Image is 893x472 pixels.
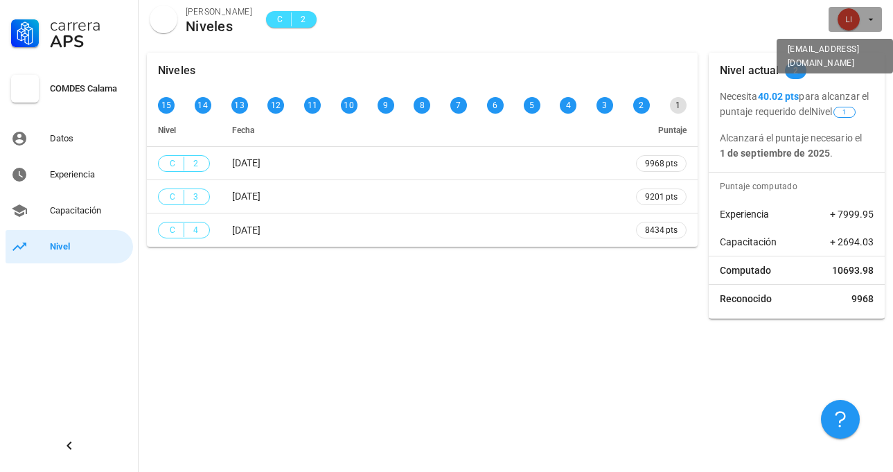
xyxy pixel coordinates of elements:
[50,83,127,94] div: COMDES Calama
[190,223,201,237] span: 4
[720,235,777,249] span: Capacitación
[832,263,874,277] span: 10693.98
[158,125,176,135] span: Nivel
[720,130,874,161] p: Alcanzará el puntaje necesario el .
[195,97,211,114] div: 14
[190,190,201,204] span: 3
[670,97,687,114] div: 1
[267,97,284,114] div: 12
[658,125,687,135] span: Puntaje
[758,91,799,102] b: 40.02 pts
[811,106,858,117] span: Nivel
[50,17,127,33] div: Carrera
[274,12,285,26] span: C
[6,158,133,191] a: Experiencia
[6,194,133,227] a: Capacitación
[231,97,248,114] div: 13
[6,122,133,155] a: Datos
[6,230,133,263] a: Nivel
[50,169,127,180] div: Experiencia
[793,62,798,79] span: 2
[232,191,260,202] span: [DATE]
[414,97,430,114] div: 8
[645,223,678,237] span: 8434 pts
[720,292,772,306] span: Reconocido
[645,157,678,171] span: 9968 pts
[186,5,252,19] div: [PERSON_NAME]
[190,157,201,171] span: 2
[158,97,175,114] div: 15
[167,190,178,204] span: C
[830,207,874,221] span: + 7999.95
[304,97,321,114] div: 11
[167,223,178,237] span: C
[633,97,650,114] div: 2
[560,97,576,114] div: 4
[524,97,540,114] div: 5
[232,125,254,135] span: Fecha
[830,235,874,249] span: + 2694.03
[232,225,260,236] span: [DATE]
[50,241,127,252] div: Nivel
[625,114,698,147] th: Puntaje
[221,114,625,147] th: Fecha
[450,97,467,114] div: 7
[596,97,613,114] div: 3
[487,97,504,114] div: 6
[50,205,127,216] div: Capacitación
[150,6,177,33] div: avatar
[720,53,779,89] div: Nivel actual
[232,157,260,168] span: [DATE]
[720,207,769,221] span: Experiencia
[297,12,308,26] span: 2
[720,263,771,277] span: Computado
[378,97,394,114] div: 9
[158,53,195,89] div: Niveles
[720,89,874,119] p: Necesita para alcanzar el puntaje requerido del
[50,33,127,50] div: APS
[341,97,357,114] div: 10
[838,8,860,30] div: avatar
[714,173,885,200] div: Puntaje computado
[147,114,221,147] th: Nivel
[645,190,678,204] span: 9201 pts
[720,148,830,159] b: 1 de septiembre de 2025
[186,19,252,34] div: Niveles
[50,133,127,144] div: Datos
[842,107,847,117] span: 1
[167,157,178,171] span: C
[851,292,874,306] span: 9968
